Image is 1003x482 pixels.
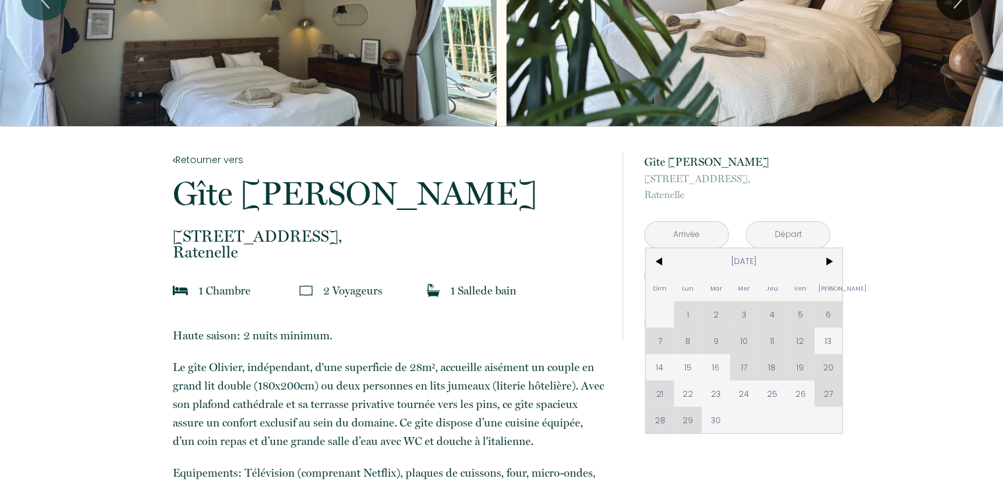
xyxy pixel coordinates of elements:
[646,248,674,275] span: <
[674,275,702,301] span: Lun
[173,177,605,210] p: Gîte [PERSON_NAME]
[173,326,605,345] p: Haute saison: 2 nuits minimum.
[674,248,814,275] span: [DATE]
[702,275,730,301] span: Mar
[674,354,702,380] span: 15
[645,222,728,248] input: Arrivée
[814,275,843,301] span: [PERSON_NAME]
[299,284,313,297] img: guests
[644,304,830,340] button: Réserver
[786,380,814,407] span: 26
[702,380,730,407] span: 23
[198,281,251,300] p: 1 Chambre
[450,281,516,300] p: 1 Salle de bain
[646,275,674,301] span: Dim
[786,275,814,301] span: Ven
[730,380,758,407] span: 24
[173,153,605,167] a: Retourner vers
[173,228,605,260] p: Ratenelle
[378,284,382,297] span: s
[758,275,787,301] span: Jeu
[758,380,787,407] span: 25
[730,275,758,301] span: Mer
[173,358,605,450] p: Le gîte Olivier, indépendant, d'une superficie de 28m², accueille aisément un couple en grand lit...
[814,327,843,354] span: 13
[746,222,830,248] input: Départ
[646,354,674,380] span: 14
[814,248,843,275] span: >
[323,281,382,300] p: 2 Voyageur
[702,407,730,433] span: 30
[644,171,830,187] span: [STREET_ADDRESS],
[644,171,830,203] p: Ratenelle
[644,153,830,171] p: Gîte [PERSON_NAME]
[702,354,730,380] span: 16
[674,380,702,407] span: 22
[173,228,605,244] span: [STREET_ADDRESS],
